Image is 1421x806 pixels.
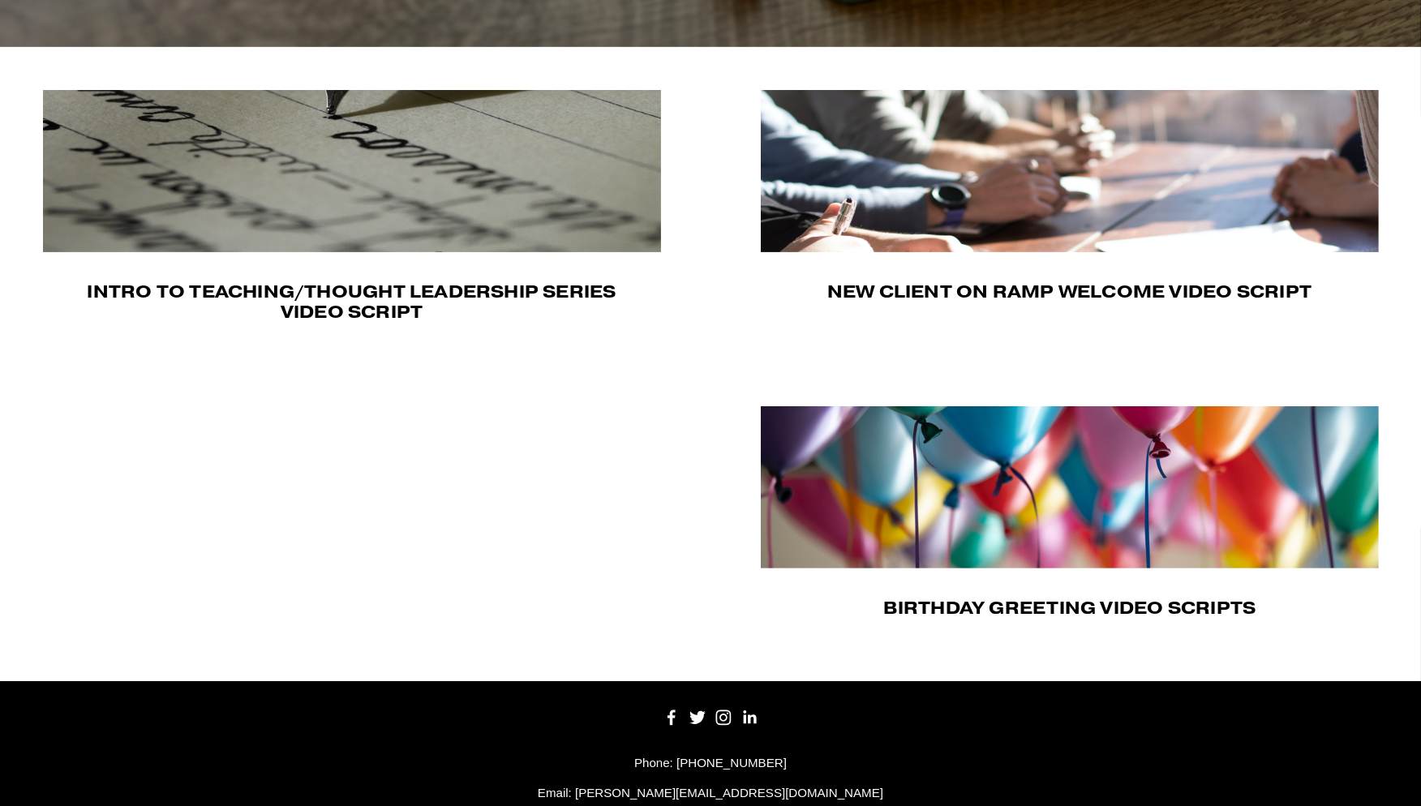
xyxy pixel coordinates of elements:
p: Email: [PERSON_NAME][EMAIL_ADDRESS][DOMAIN_NAME] [43,783,1379,803]
img: Birthday Greeting Birthday Script #1: Good morning! I thought I would inform you that today is a ... [761,406,1379,568]
a: Instagram [715,710,732,726]
h4: New Client on Ramp Welcome Video Script [761,281,1379,302]
img: New Client On Ramp Welcome Video Hello! _________ here, and on behalf of everyone at ____________... [761,90,1379,252]
a: LinkedIn [741,710,758,726]
h4: Intro to Teaching/Thought Leadership Series Video Script [43,281,661,323]
img: Intro To Teaching/Thought Leadership Series Hello, I’m (FA &nbsp;Name) from (Firm Name). As you k... [43,90,661,252]
a: Twitter [689,710,706,726]
h4: Birthday Greeting Video Scripts [761,598,1379,618]
p: Phone: [PHONE_NUMBER] [43,753,1379,773]
a: Facebook [663,710,680,726]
